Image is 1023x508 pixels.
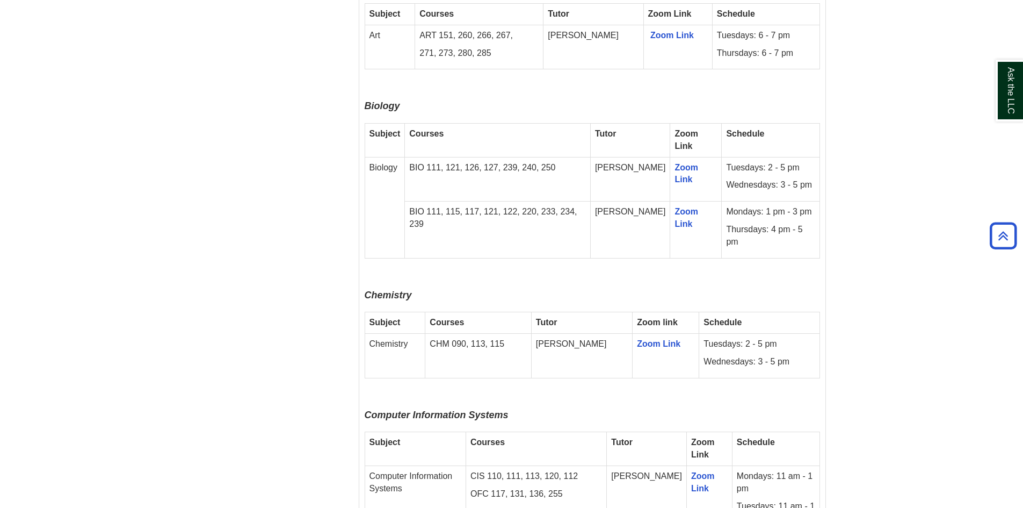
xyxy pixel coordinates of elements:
[595,129,616,138] strong: Tutor
[365,101,400,111] span: Biology
[536,318,557,327] b: Tutor
[703,338,815,350] p: Tuesdays: 2 - 5 pm
[737,438,775,447] strong: Schedule
[703,318,742,327] b: Schedule
[717,47,815,60] p: Thursdays: 6 - 7 pm
[470,488,602,500] p: OFC 117, 131, 136, 255
[637,318,678,327] b: Zoom link
[419,30,539,42] p: ART 151, 260, 266, 267,
[703,356,815,368] p: Wednesdays: 3 - 5 pm
[674,207,698,228] a: Zoom Link
[590,157,670,202] td: [PERSON_NAME]
[470,438,505,447] strong: Courses
[726,162,815,174] p: Tuesdays: 2 - 5 pm
[365,290,412,300] span: Chemistry
[430,318,464,327] b: Courses
[430,338,526,350] p: CHM 090, 113, 115
[543,25,643,69] td: [PERSON_NAME]
[365,410,509,420] span: Computer Information Systems
[691,438,715,459] strong: Zoom Link
[726,206,815,218] p: Mondays: 1 pm - 3 pm
[369,338,421,350] p: Chemistry
[717,9,755,18] strong: Schedule
[369,9,401,18] strong: Subject
[717,30,815,42] p: Tuesdays: 6 - 7 pm
[726,129,764,138] strong: Schedule
[637,339,680,348] a: Zoom Link
[419,47,539,60] p: 271, 273, 280, 285
[419,9,454,18] strong: Courses
[548,9,569,18] strong: Tutor
[611,438,633,447] strong: Tutor
[409,129,444,138] strong: Courses
[674,163,698,184] a: Zoom Link
[365,157,405,258] td: Biology
[369,129,401,138] strong: Subject
[409,206,586,231] p: BIO 111, 115, 117, 121, 122, 220, 233, 234, 239
[650,31,694,40] a: Zoom Link
[470,470,602,483] p: CIS 110, 111, 113, 120, 112
[365,25,415,69] td: Art
[726,224,815,248] p: Thursdays: 4 pm - 5 pm
[986,228,1020,243] a: Back to Top
[405,157,591,202] td: BIO 111, 121, 126, 127, 239, 240, 250
[369,438,401,447] strong: Subject
[737,470,815,495] p: Mondays: 11 am - 1 pm
[726,179,815,191] p: Wednesdays: 3 - 5 pm
[369,318,401,327] b: Subject
[531,334,632,378] td: [PERSON_NAME]
[590,202,670,259] td: [PERSON_NAME]
[691,471,715,493] a: Zoom Link
[674,129,698,151] strong: Zoom Link
[648,9,692,18] strong: Zoom Link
